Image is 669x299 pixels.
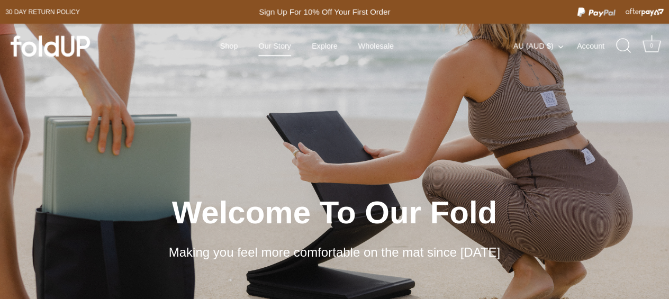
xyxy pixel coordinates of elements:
h1: Welcome To Our Fold [37,193,632,232]
div: 0 [646,41,657,51]
div: Primary navigation [194,36,420,56]
a: Explore [303,36,347,56]
img: foldUP [11,35,90,57]
a: Wholesale [349,36,403,56]
a: Our Story [249,36,300,56]
a: foldUP [11,35,111,57]
a: Shop [211,36,247,56]
a: Search [612,34,636,58]
a: 30 day Return policy [5,6,80,19]
p: Making you feel more comfortable on the mat since [DATE] [112,243,557,262]
button: AU (AUD $) [513,41,575,51]
a: Cart [640,34,663,58]
a: Account [577,40,615,52]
